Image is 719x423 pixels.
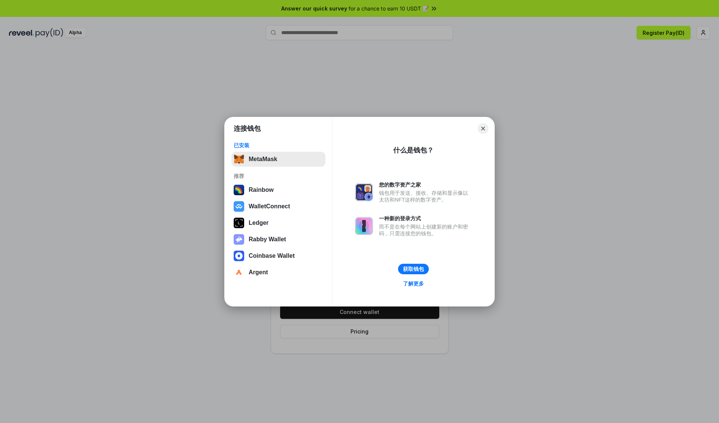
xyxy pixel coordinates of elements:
[403,280,424,287] div: 了解更多
[249,203,290,210] div: WalletConnect
[234,173,323,179] div: 推荐
[379,223,472,237] div: 而不是在每个网站上创建新的账户和密码，只需连接您的钱包。
[478,123,488,134] button: Close
[398,279,428,288] a: 了解更多
[234,218,244,228] img: svg+xml,%3Csvg%20xmlns%3D%22http%3A%2F%2Fwww.w3.org%2F2000%2Fsvg%22%20width%3D%2228%22%20height%3...
[355,217,373,235] img: svg+xml,%3Csvg%20xmlns%3D%22http%3A%2F%2Fwww.w3.org%2F2000%2Fsvg%22%20fill%3D%22none%22%20viewBox...
[231,182,325,197] button: Rainbow
[249,187,274,193] div: Rainbow
[234,142,323,149] div: 已安装
[231,248,325,263] button: Coinbase Wallet
[355,183,373,201] img: svg+xml,%3Csvg%20xmlns%3D%22http%3A%2F%2Fwww.w3.org%2F2000%2Fsvg%22%20fill%3D%22none%22%20viewBox...
[379,190,472,203] div: 钱包用于发送、接收、存储和显示像以太坊和NFT这样的数字资产。
[379,215,472,222] div: 一种新的登录方式
[231,199,325,214] button: WalletConnect
[234,267,244,278] img: svg+xml,%3Csvg%20width%3D%2228%22%20height%3D%2228%22%20viewBox%3D%220%200%2028%2028%22%20fill%3D...
[398,264,429,274] button: 获取钱包
[231,152,325,167] button: MetaMask
[231,215,325,230] button: Ledger
[379,181,472,188] div: 您的数字资产之家
[234,154,244,164] img: svg+xml,%3Csvg%20fill%3D%22none%22%20height%3D%2233%22%20viewBox%3D%220%200%2035%2033%22%20width%...
[249,220,269,226] div: Ledger
[234,201,244,212] img: svg+xml,%3Csvg%20width%3D%2228%22%20height%3D%2228%22%20viewBox%3D%220%200%2028%2028%22%20fill%3D...
[393,146,434,155] div: 什么是钱包？
[249,269,268,276] div: Argent
[234,185,244,195] img: svg+xml,%3Csvg%20width%3D%22120%22%20height%3D%22120%22%20viewBox%3D%220%200%20120%20120%22%20fil...
[234,124,261,133] h1: 连接钱包
[249,156,277,163] div: MetaMask
[234,234,244,245] img: svg+xml,%3Csvg%20xmlns%3D%22http%3A%2F%2Fwww.w3.org%2F2000%2Fsvg%22%20fill%3D%22none%22%20viewBox...
[231,265,325,280] button: Argent
[234,251,244,261] img: svg+xml,%3Csvg%20width%3D%2228%22%20height%3D%2228%22%20viewBox%3D%220%200%2028%2028%22%20fill%3D...
[249,236,286,243] div: Rabby Wallet
[231,232,325,247] button: Rabby Wallet
[249,253,295,259] div: Coinbase Wallet
[403,266,424,272] div: 获取钱包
